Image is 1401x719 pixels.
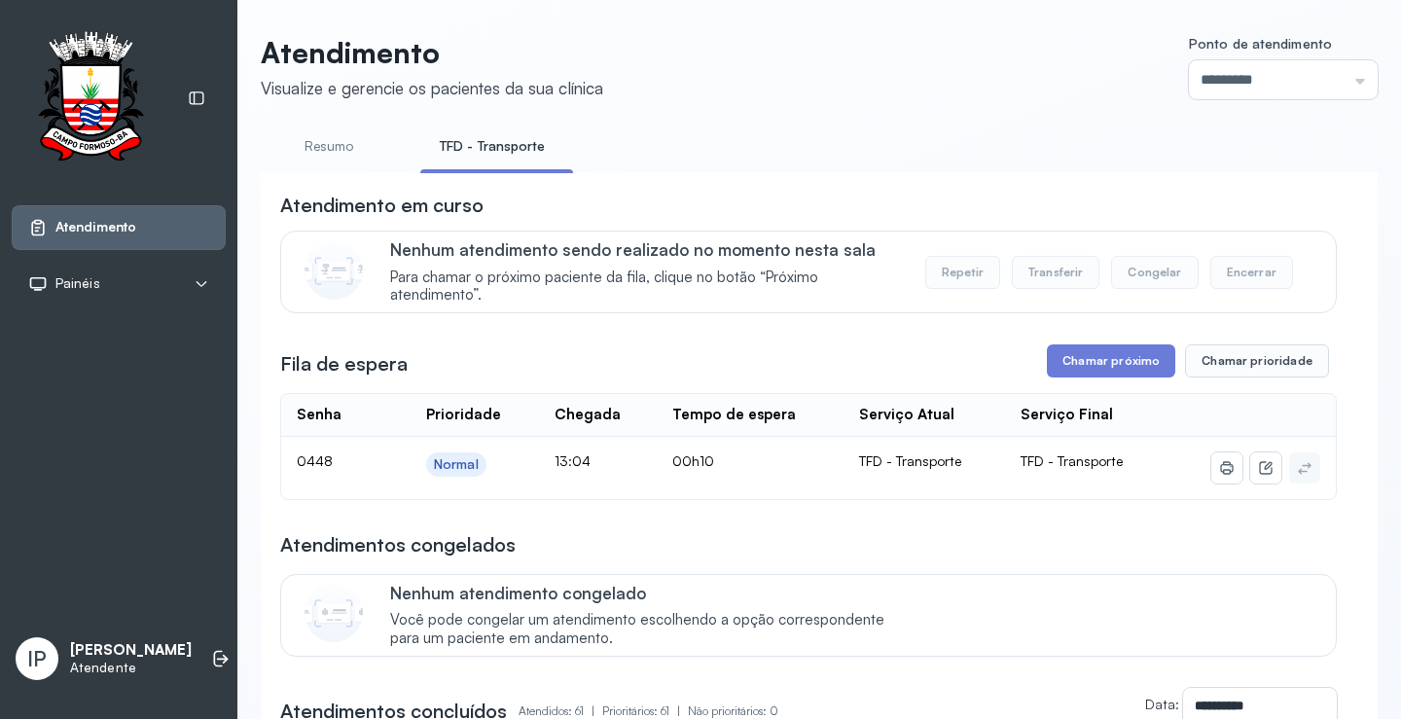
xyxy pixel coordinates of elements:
[390,269,905,306] span: Para chamar o próximo paciente da fila, clique no botão “Próximo atendimento”.
[305,584,363,642] img: Imagem de CalloutCard
[390,583,905,603] p: Nenhum atendimento congelado
[434,456,479,473] div: Normal
[426,406,501,424] div: Prioridade
[859,452,989,470] div: TFD - Transporte
[672,452,714,469] span: 00h10
[70,660,192,676] p: Atendente
[1047,344,1175,377] button: Chamar próximo
[20,31,161,166] img: Logotipo do estabelecimento
[1012,256,1100,289] button: Transferir
[1189,35,1332,52] span: Ponto de atendimento
[390,239,905,260] p: Nenhum atendimento sendo realizado no momento nesta sala
[1210,256,1293,289] button: Encerrar
[1185,344,1329,377] button: Chamar prioridade
[28,218,209,237] a: Atendimento
[1021,452,1123,469] span: TFD - Transporte
[925,256,1000,289] button: Repetir
[1111,256,1198,289] button: Congelar
[55,275,100,292] span: Painéis
[305,241,363,300] img: Imagem de CalloutCard
[280,531,516,558] h3: Atendimentos congelados
[297,406,341,424] div: Senha
[1021,406,1113,424] div: Serviço Final
[390,611,905,648] span: Você pode congelar um atendimento escolhendo a opção correspondente para um paciente em andamento.
[555,452,591,469] span: 13:04
[280,192,484,219] h3: Atendimento em curso
[55,219,136,235] span: Atendimento
[280,350,408,377] h3: Fila de espera
[1145,696,1179,712] label: Data:
[859,406,954,424] div: Serviço Atual
[297,452,333,469] span: 0448
[261,78,603,98] div: Visualize e gerencie os pacientes da sua clínica
[677,703,680,718] span: |
[261,130,397,162] a: Resumo
[672,406,796,424] div: Tempo de espera
[592,703,594,718] span: |
[420,130,565,162] a: TFD - Transporte
[555,406,621,424] div: Chegada
[261,35,603,70] p: Atendimento
[70,641,192,660] p: [PERSON_NAME]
